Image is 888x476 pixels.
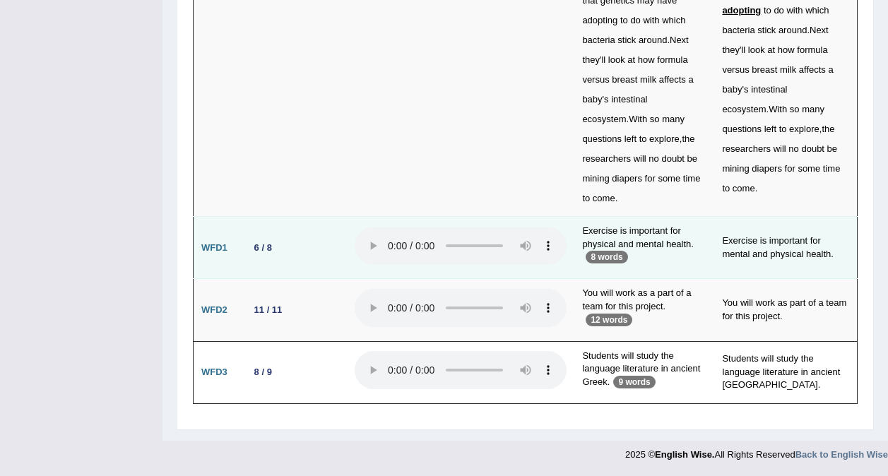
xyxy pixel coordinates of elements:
[790,104,800,114] span: so
[608,54,625,65] span: look
[612,173,642,184] span: diapers
[639,35,667,45] span: around
[582,153,631,164] span: researchers
[722,143,771,154] span: researchers
[689,74,694,85] span: a
[714,279,857,341] td: You will work as part of a team for this project.
[778,44,795,55] span: how
[722,124,762,134] span: questions
[574,341,714,403] td: Students will study the language literature in ancient Greek.
[785,163,795,174] span: for
[249,240,278,255] div: 6 / 8
[722,5,761,16] span: adopting
[722,44,740,55] span: they
[714,217,857,279] td: Exercise is important for mental and physical health.
[249,364,278,379] div: 8 / 9
[634,153,646,164] span: will
[657,54,687,65] span: formula
[769,104,787,114] span: With
[748,44,765,55] span: look
[829,64,834,75] span: a
[662,114,685,124] span: many
[629,114,647,124] span: With
[757,25,776,35] span: stick
[789,124,819,134] span: explore
[627,54,635,65] span: at
[201,367,227,377] b: WFD3
[682,133,694,144] span: the
[586,314,632,326] p: 12 words
[201,242,227,253] b: WFD1
[662,15,685,25] span: which
[797,44,827,55] span: formula
[658,173,680,184] span: some
[582,133,622,144] span: questions
[638,54,655,65] span: how
[201,304,227,315] b: WFD2
[752,163,782,174] span: diapers
[639,133,647,144] span: to
[722,25,754,35] span: bacteria
[722,183,730,194] span: to
[779,124,787,134] span: to
[687,153,697,164] span: be
[733,183,755,194] span: come
[582,15,617,25] span: adopting
[764,5,771,16] span: to
[582,114,626,124] span: ecosystem
[827,143,837,154] span: be
[802,104,824,114] span: many
[582,193,590,203] span: to
[764,124,776,134] span: left
[779,25,807,35] span: around
[722,84,742,95] span: baby
[574,279,714,341] td: You will work as a part of a team for this project.
[722,163,749,174] span: mining
[586,251,627,263] p: 8 words
[670,35,689,45] span: Next
[801,143,824,154] span: doubt
[822,124,834,134] span: the
[645,173,656,184] span: for
[601,54,605,65] span: ll
[780,64,796,75] span: milk
[249,302,288,317] div: 11 / 11
[795,449,888,460] a: Back to English Wise
[655,449,714,460] strong: English Wise.
[722,64,749,75] span: versus
[624,133,637,144] span: left
[786,5,803,16] span: with
[582,74,609,85] span: versus
[722,104,766,114] span: ecosystem
[650,114,660,124] span: so
[617,35,636,45] span: stick
[799,64,826,75] span: affects
[741,44,745,55] span: ll
[643,15,659,25] span: with
[574,217,714,279] td: Exercise is important for physical and mental health.
[649,153,658,164] span: no
[774,143,786,154] span: will
[630,15,640,25] span: do
[582,35,615,45] span: bacteria
[582,173,609,184] span: mining
[625,441,888,461] div: 2025 © All Rights Reserved
[744,84,749,95] span: s
[649,133,680,144] span: explore
[751,84,787,95] span: intestinal
[810,25,829,35] span: Next
[611,94,647,105] span: intestinal
[752,64,777,75] span: breast
[661,153,685,164] span: doubt
[805,5,829,16] span: which
[798,163,820,174] span: some
[582,94,602,105] span: baby
[612,74,637,85] span: breast
[613,376,655,388] p: 9 words
[593,193,615,203] span: come
[774,5,783,16] span: do
[604,94,609,105] span: s
[620,15,628,25] span: to
[659,74,686,85] span: affects
[640,74,656,85] span: milk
